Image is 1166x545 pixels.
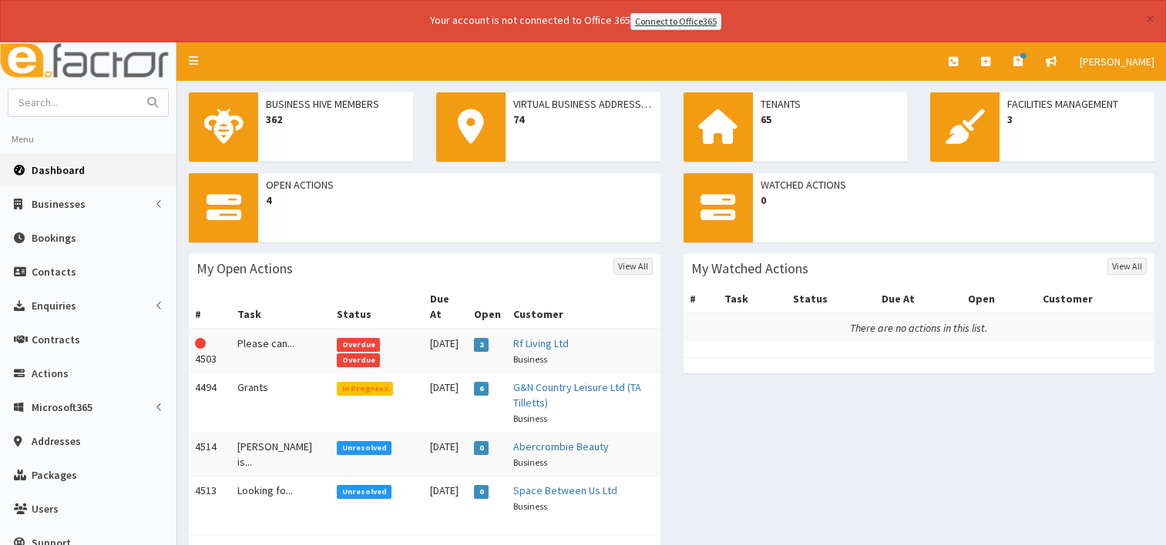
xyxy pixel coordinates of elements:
span: 4 [266,192,653,208]
th: # [189,285,231,329]
span: 2 [474,338,489,352]
h3: My Watched Actions [691,262,808,276]
a: View All [613,258,653,275]
input: Search... [8,89,138,116]
span: Watched Actions [761,177,1148,192]
button: × [1146,11,1154,27]
div: Your account is not connected to Office 365 [125,12,1027,30]
span: Microsoft365 [32,400,92,414]
a: Space Between Us Ltd [513,483,617,497]
span: 0 [474,441,489,455]
h3: My Open Actions [197,262,293,276]
small: Business [513,353,547,365]
span: Businesses [32,197,86,211]
td: 4494 [189,373,231,432]
span: 0 [761,192,1148,208]
span: Addresses [32,434,81,448]
span: 74 [513,112,653,127]
span: Overdue [337,353,380,367]
td: [DATE] [424,432,469,476]
span: Open Actions [266,177,653,192]
a: Connect to Office365 [630,13,721,30]
th: Task [718,285,787,313]
span: Tenants [761,96,900,112]
th: Customer [507,285,660,329]
i: There are no actions in this list. [850,321,987,335]
span: 6 [474,382,489,396]
span: Enquiries [32,299,76,313]
a: Rf Living Ltd [513,336,569,350]
td: [DATE] [424,476,469,520]
td: 4513 [189,476,231,520]
th: Open [962,285,1037,313]
i: This Action is overdue! [195,338,206,349]
td: Looking fo... [231,476,331,520]
small: Business [513,456,547,468]
td: [DATE] [424,329,469,373]
span: Overdue [337,338,380,352]
th: Status [787,285,875,313]
span: Packages [32,468,77,482]
small: Business [513,413,547,424]
td: 4503 [189,329,231,373]
td: 4514 [189,432,231,476]
a: [PERSON_NAME] [1068,42,1166,81]
span: 362 [266,112,405,127]
small: Business [513,500,547,512]
span: [PERSON_NAME] [1080,55,1154,69]
span: 3 [1007,112,1147,127]
span: Dashboard [32,163,85,177]
th: Status [331,285,423,329]
span: Unresolved [337,485,391,499]
a: View All [1107,258,1147,275]
span: 0 [474,485,489,499]
span: Bookings [32,231,76,245]
span: In Progress [337,382,393,396]
th: Open [468,285,507,329]
span: Users [32,502,59,516]
th: Due At [424,285,469,329]
span: Virtual Business Addresses [513,96,653,112]
a: G&N Country Leisure Ltd (TA Tilletts) [513,380,641,410]
span: Actions [32,366,69,380]
th: # [684,285,718,313]
td: Please can... [231,329,331,373]
th: Due At [875,285,962,313]
td: [PERSON_NAME] is... [231,432,331,476]
span: Contracts [32,333,80,346]
span: Contacts [32,265,76,279]
th: Customer [1037,285,1154,313]
td: [DATE] [424,373,469,432]
td: Grants [231,373,331,432]
span: Facilities Management [1007,96,1147,112]
th: Task [231,285,331,329]
a: Abercrombie Beauty [513,440,609,453]
span: Business Hive Members [266,96,405,112]
span: Unresolved [337,441,391,455]
span: 65 [761,112,900,127]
